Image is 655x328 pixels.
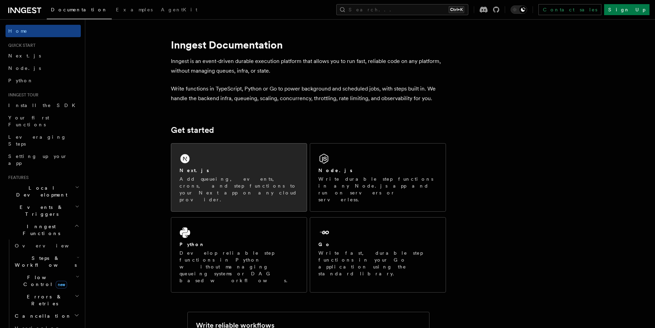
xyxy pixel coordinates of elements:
[12,313,72,319] span: Cancellation
[171,56,446,76] p: Inngest is an event-driven durable execution platform that allows you to run fast, reliable code ...
[171,125,214,135] a: Get started
[6,220,81,240] button: Inngest Functions
[6,74,81,87] a: Python
[6,92,39,98] span: Inngest tour
[6,99,81,112] a: Install the SDK
[171,39,446,51] h1: Inngest Documentation
[6,25,81,37] a: Home
[6,43,35,48] span: Quick start
[12,310,81,322] button: Cancellation
[310,217,446,293] a: GoWrite fast, durable step functions in your Go application using the standard library.
[12,255,77,268] span: Steps & Workflows
[12,290,81,310] button: Errors & Retries
[6,201,81,220] button: Events & Triggers
[318,241,331,248] h2: Go
[310,143,446,212] a: Node.jsWrite durable step functions in any Node.js app and run on servers or serverless.
[161,7,197,12] span: AgentKit
[179,167,209,174] h2: Next.js
[6,50,81,62] a: Next.js
[6,182,81,201] button: Local Development
[6,204,75,218] span: Events & Triggers
[157,2,201,19] a: AgentKit
[6,184,75,198] span: Local Development
[604,4,649,15] a: Sign Up
[179,250,298,284] p: Develop reliable step functions in Python without managing queueing systems or DAG based workflows.
[179,176,298,203] p: Add queueing, events, crons, and step functions to your Next app on any cloud provider.
[8,28,28,34] span: Home
[171,84,446,103] p: Write functions in TypeScript, Python or Go to power background and scheduled jobs, with steps bu...
[12,252,81,271] button: Steps & Workflows
[8,103,79,108] span: Install the SDK
[171,143,307,212] a: Next.jsAdd queueing, events, crons, and step functions to your Next app on any cloud provider.
[171,217,307,293] a: PythonDevelop reliable step functions in Python without managing queueing systems or DAG based wo...
[47,2,112,19] a: Documentation
[179,241,205,248] h2: Python
[538,4,601,15] a: Contact sales
[12,293,75,307] span: Errors & Retries
[6,131,81,150] a: Leveraging Steps
[56,281,67,288] span: new
[318,250,437,277] p: Write fast, durable step functions in your Go application using the standard library.
[449,6,464,13] kbd: Ctrl+K
[12,240,81,252] a: Overview
[8,115,49,127] span: Your first Functions
[8,78,33,83] span: Python
[8,154,67,166] span: Setting up your app
[15,243,86,248] span: Overview
[8,65,41,71] span: Node.js
[6,62,81,74] a: Node.js
[12,271,81,290] button: Flow Controlnew
[6,175,29,180] span: Features
[511,6,527,14] button: Toggle dark mode
[112,2,157,19] a: Examples
[318,176,437,203] p: Write durable step functions in any Node.js app and run on servers or serverless.
[12,274,76,288] span: Flow Control
[6,112,81,131] a: Your first Functions
[318,167,352,174] h2: Node.js
[8,134,66,147] span: Leveraging Steps
[116,7,153,12] span: Examples
[6,150,81,169] a: Setting up your app
[336,4,468,15] button: Search...Ctrl+K
[8,53,41,59] span: Next.js
[6,223,74,237] span: Inngest Functions
[51,7,108,12] span: Documentation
